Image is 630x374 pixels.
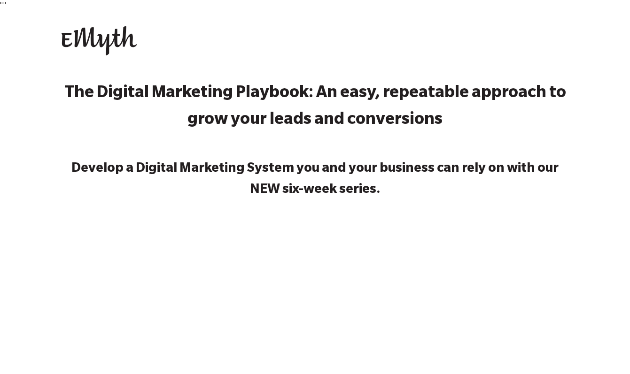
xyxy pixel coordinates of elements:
[62,26,137,55] img: EMyth
[71,162,559,198] strong: Develop a Digital Marketing System you and your business can rely on with our NEW six-week series.
[583,329,630,374] iframe: Chat Widget
[64,85,566,130] strong: The Digital Marketing Playbook: An easy, repeatable approach to grow your leads and conversions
